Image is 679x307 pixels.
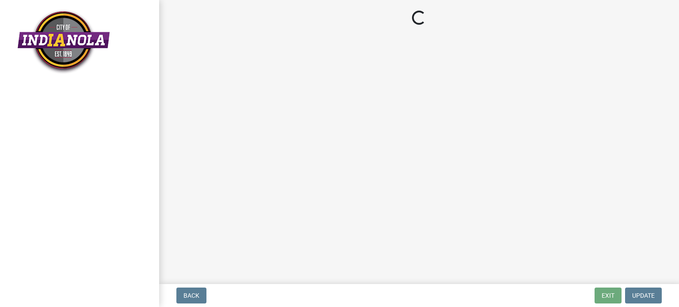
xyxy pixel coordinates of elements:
[183,292,199,299] span: Back
[632,292,655,299] span: Update
[176,288,206,303] button: Back
[18,9,110,74] img: City of Indianola, Iowa
[625,288,662,303] button: Update
[595,288,622,303] button: Exit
